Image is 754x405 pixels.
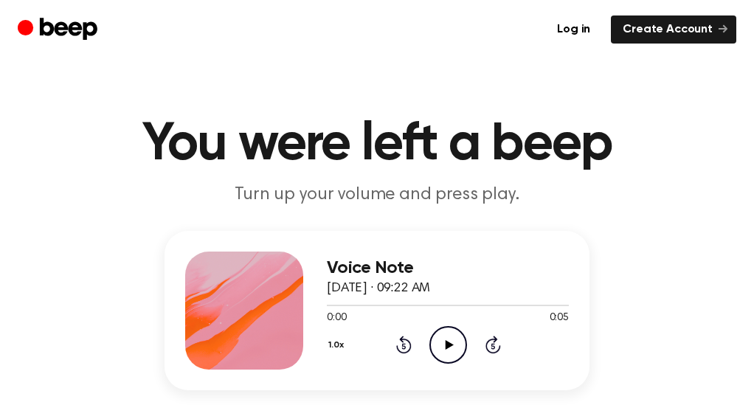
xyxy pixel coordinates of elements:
a: Log in [545,15,602,44]
a: Beep [18,15,101,44]
h3: Voice Note [327,258,569,278]
button: 1.0x [327,333,350,358]
p: Turn up your volume and press play. [94,183,660,207]
span: 0:00 [327,311,346,326]
span: 0:05 [550,311,569,326]
h1: You were left a beep [18,118,736,171]
a: Create Account [611,15,736,44]
span: [DATE] · 09:22 AM [327,282,430,295]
